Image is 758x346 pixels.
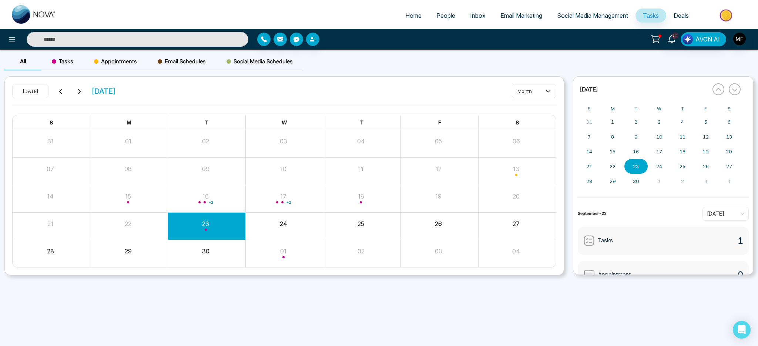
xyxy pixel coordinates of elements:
button: 10 [280,164,286,173]
button: August 31, 2025 [578,114,601,129]
img: Appointment [583,269,595,281]
button: September 7, 2025 [578,129,601,144]
button: 04 [512,247,520,256]
span: Tasks [52,57,73,66]
abbr: September 16, 2025 [633,149,639,154]
button: September 16, 2025 [624,144,648,159]
a: Email Marketing [493,9,550,23]
abbr: September 26, 2025 [703,163,709,169]
span: Appointment [598,270,631,279]
a: 10 [663,32,681,45]
button: 02 [202,137,209,146]
button: AVON AI [681,32,726,46]
abbr: September 9, 2025 [634,134,638,140]
button: month [512,84,556,98]
button: 19 [435,192,442,201]
abbr: September 24, 2025 [656,163,662,169]
button: September 24, 2025 [648,159,671,174]
button: September 3, 2025 [648,114,671,129]
span: S [516,119,519,126]
span: Tasks [643,12,659,19]
abbr: September 29, 2025 [610,178,616,184]
span: + 2 [209,201,213,204]
abbr: September 7, 2025 [588,134,591,140]
abbr: September 5, 2025 [704,119,707,125]
abbr: September 8, 2025 [611,134,614,140]
button: September 21, 2025 [578,159,601,174]
button: [DATE] [12,84,48,98]
span: AVON AI [695,35,720,44]
button: 24 [280,219,287,228]
abbr: October 2, 2025 [681,178,684,184]
button: September 15, 2025 [601,144,624,159]
button: September 6, 2025 [717,114,741,129]
button: 05 [435,137,442,146]
a: Tasks [635,9,666,23]
button: September 25, 2025 [671,159,694,174]
button: September 10, 2025 [648,129,671,144]
span: [DATE] [580,86,598,93]
button: September 4, 2025 [671,114,694,129]
span: Email Marketing [500,12,542,19]
span: Tasks [598,236,613,245]
button: 01 [125,137,131,146]
abbr: October 3, 2025 [704,178,707,184]
button: September 29, 2025 [601,174,624,189]
button: September 30, 2025 [624,174,648,189]
abbr: September 12, 2025 [703,134,709,140]
abbr: September 14, 2025 [586,149,592,154]
button: September 28, 2025 [578,174,601,189]
abbr: Tuesday [634,106,638,112]
strong: September-23 [578,211,607,216]
button: 28 [47,247,54,256]
span: 0 [738,268,743,282]
span: T [360,119,363,126]
button: 27 [513,219,520,228]
button: 22 [125,219,131,228]
abbr: September 15, 2025 [610,149,616,154]
span: Deals [674,12,689,19]
a: Social Media Management [550,9,635,23]
span: Home [405,12,422,19]
button: September 14, 2025 [578,144,601,159]
span: [DATE] [91,86,116,97]
button: September 22, 2025 [601,159,624,174]
button: 11 [358,164,363,173]
span: W [282,119,287,126]
span: Social Media Schedules [227,57,293,66]
span: + 2 [286,201,291,204]
span: All [20,58,26,65]
button: 08 [124,164,132,173]
abbr: September 30, 2025 [633,178,639,184]
button: 20 [513,192,520,201]
button: September 27, 2025 [717,159,741,174]
img: Lead Flow [682,34,693,44]
a: Inbox [463,9,493,23]
span: S [50,119,53,126]
span: F [438,119,441,126]
abbr: October 1, 2025 [658,178,661,184]
abbr: Thursday [681,106,684,112]
button: October 2, 2025 [671,174,694,189]
button: 03 [280,137,287,146]
span: Email Schedules [158,57,206,66]
span: M [127,119,131,126]
abbr: September 27, 2025 [726,163,732,169]
abbr: September 4, 2025 [681,119,684,125]
abbr: September 3, 2025 [658,119,661,125]
img: Nova CRM Logo [12,5,56,24]
button: October 3, 2025 [694,174,717,189]
button: 02 [358,247,365,256]
span: 10 [672,32,678,39]
button: September 20, 2025 [717,144,741,159]
abbr: September 1, 2025 [611,119,614,125]
abbr: September 23, 2025 [633,163,639,169]
abbr: September 2, 2025 [634,119,637,125]
button: October 4, 2025 [717,174,741,189]
button: 14 [47,192,54,201]
span: 1 [738,234,743,247]
button: [DATE] [578,86,708,93]
abbr: August 31, 2025 [586,119,592,125]
button: September 11, 2025 [671,129,694,144]
a: Home [398,9,429,23]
